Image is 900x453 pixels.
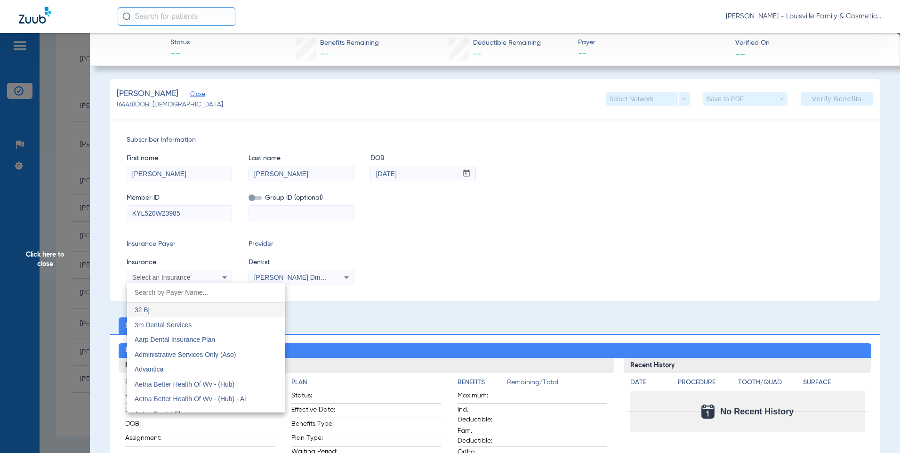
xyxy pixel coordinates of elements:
span: 3m Dental Services [135,321,192,329]
iframe: Chat Widget [853,408,900,453]
input: dropdown search [127,283,285,302]
span: Aetna Better Health Of Wv - (Hub) [135,380,234,388]
span: 32 Bj [135,306,150,314]
span: Aetna Dental Plans [135,410,191,418]
span: Aarp Dental Insurance Plan [135,336,215,343]
span: Aetna Better Health Of Wv - (Hub) - Ai [135,395,246,403]
span: Administrative Services Only (Aso) [135,351,236,358]
span: Advantica [135,365,163,373]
